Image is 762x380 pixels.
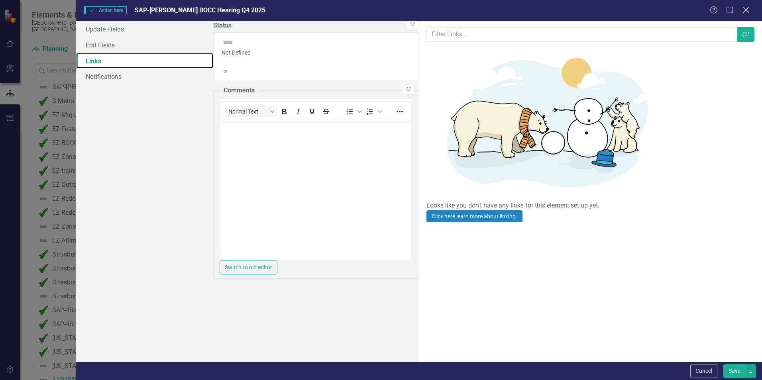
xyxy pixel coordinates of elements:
div: Bullet list [343,106,363,117]
span: SAP-[PERSON_NAME] BOCC Hearing Q4 2025 [135,6,265,14]
div: Not Defined [222,49,410,57]
span: Action Item [84,6,126,14]
button: Reveal or hide additional toolbar items [393,106,407,117]
input: Filter Links... [426,27,738,42]
a: Edit Fields [76,37,213,53]
a: Click here learn more about linking. [426,210,522,223]
a: Links [76,53,213,69]
span: Normal Text [228,108,267,115]
img: Not Defined [222,36,234,49]
label: Status [213,21,418,30]
iframe: Rich Text Area [220,121,411,260]
button: Switch to old editor [220,261,277,274]
legend: Comments [220,86,259,95]
div: Looks like you don't have any links for this element set up yet. [426,201,754,210]
button: Italic [291,106,305,117]
button: Bold [277,106,291,117]
button: Underline [305,106,319,117]
button: Cancel [690,364,717,378]
button: Save [723,364,746,378]
a: Update Fields [76,21,213,37]
button: Block Normal Text [225,106,277,117]
img: Getting started [426,42,666,201]
a: Notifications [76,69,213,84]
div: Numbered list [363,106,383,117]
button: Strikethrough [319,106,333,117]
